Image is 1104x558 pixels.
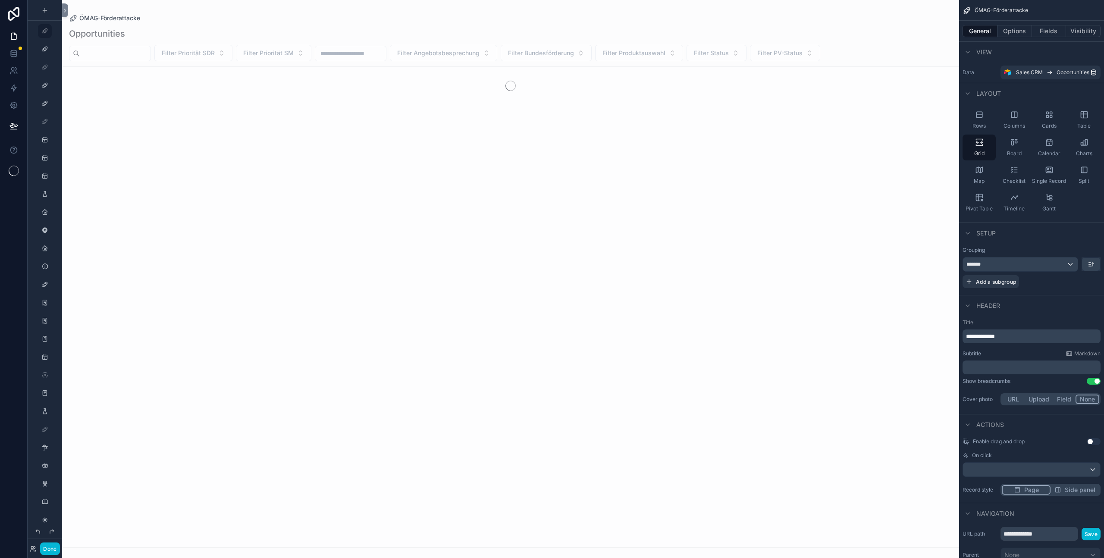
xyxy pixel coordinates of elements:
[1024,486,1039,494] span: Page
[40,542,60,555] button: Done
[963,486,997,493] label: Record style
[1074,350,1101,357] span: Markdown
[974,178,985,185] span: Map
[1067,107,1101,133] button: Table
[1042,122,1057,129] span: Cards
[1076,395,1099,404] button: None
[1082,528,1101,540] button: Save
[1067,162,1101,188] button: Split
[1079,178,1089,185] span: Split
[1032,135,1066,160] button: Calendar
[1065,486,1095,494] span: Side panel
[997,162,1031,188] button: Checklist
[963,25,997,37] button: General
[963,329,1101,343] div: scrollable content
[975,7,1028,14] span: ÖMAG-Förderattacke
[963,378,1010,385] div: Show breadcrumbs
[1025,395,1053,404] button: Upload
[1066,350,1101,357] a: Markdown
[1016,69,1043,76] span: Sales CRM
[997,107,1031,133] button: Columns
[963,361,1101,374] div: scrollable content
[974,150,985,157] span: Grid
[972,122,986,129] span: Rows
[1032,25,1066,37] button: Fields
[963,530,997,537] label: URL path
[976,89,1001,98] span: Layout
[1007,150,1022,157] span: Board
[1002,395,1025,404] button: URL
[963,135,996,160] button: Grid
[997,135,1031,160] button: Board
[1032,162,1066,188] button: Single Record
[963,275,1019,288] button: Add a subgroup
[1004,122,1025,129] span: Columns
[976,279,1016,285] span: Add a subgroup
[1000,66,1101,79] a: Sales CRMOpportunities
[976,420,1004,429] span: Actions
[963,107,996,133] button: Rows
[1057,69,1089,76] span: Opportunities
[997,190,1031,216] button: Timeline
[1076,150,1092,157] span: Charts
[976,48,992,56] span: View
[1032,190,1066,216] button: Gantt
[963,350,981,357] label: Subtitle
[1067,135,1101,160] button: Charts
[1032,107,1066,133] button: Cards
[1032,178,1066,185] span: Single Record
[966,205,993,212] span: Pivot Table
[963,162,996,188] button: Map
[976,229,996,238] span: Setup
[1003,178,1026,185] span: Checklist
[1042,205,1056,212] span: Gantt
[963,247,985,254] label: Grouping
[976,301,1000,310] span: Header
[1077,122,1091,129] span: Table
[1038,150,1060,157] span: Calendar
[963,69,997,76] label: Data
[963,396,997,403] label: Cover photo
[963,190,996,216] button: Pivot Table
[1066,25,1101,37] button: Visibility
[1004,69,1011,76] img: Airtable Logo
[973,438,1025,445] span: Enable drag and drop
[972,452,992,459] span: On click
[976,509,1014,518] span: Navigation
[997,25,1032,37] button: Options
[1004,205,1025,212] span: Timeline
[963,319,1101,326] label: Title
[1053,395,1076,404] button: Field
